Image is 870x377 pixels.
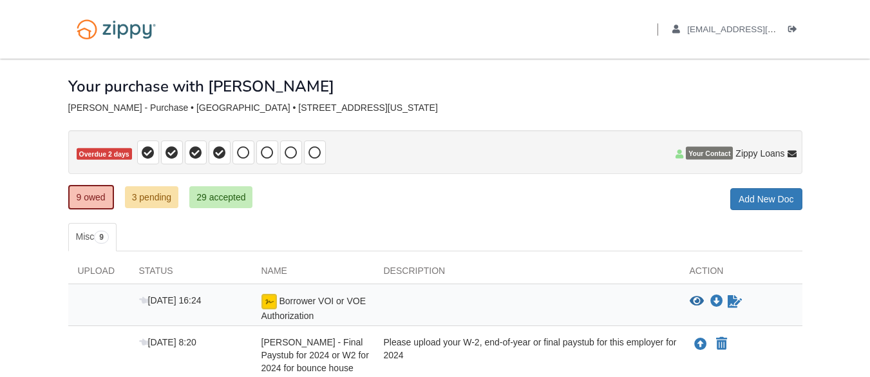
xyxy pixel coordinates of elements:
div: Upload [68,264,129,284]
div: Status [129,264,252,284]
button: Upload brooke edwards - Final Paystub for 2024 or W2 for 2024 for bounce house [693,336,708,353]
button: View Borrower VOI or VOE Authorization [690,295,704,308]
span: [PERSON_NAME] - Final Paystub for 2024 or W2 for 2024 for bounce house [261,337,369,373]
a: 29 accepted [189,186,252,208]
button: Declare brooke edwards - Final Paystub for 2024 or W2 for 2024 for bounce house not applicable [715,336,728,352]
span: [DATE] 16:24 [139,295,202,305]
a: 3 pending [125,186,179,208]
a: Add New Doc [730,188,802,210]
h1: Your purchase with [PERSON_NAME] [68,78,334,95]
a: edit profile [672,24,835,37]
img: Logo [68,13,164,46]
span: keairra.s1992@gmail.com [687,24,835,34]
a: Log out [788,24,802,37]
span: Your Contact [686,147,733,160]
div: Please upload your W-2, end-of-year or final paystub for this employer for 2024 [374,336,680,374]
span: [DATE] 8:20 [139,337,196,347]
span: Borrower VOI or VOE Authorization [261,296,366,321]
a: Misc [68,223,117,251]
div: [PERSON_NAME] - Purchase • [GEOGRAPHIC_DATA] • [STREET_ADDRESS][US_STATE] [68,102,802,113]
span: Overdue 2 days [77,148,132,160]
a: Download Borrower VOI or VOE Authorization [710,296,723,307]
span: Zippy Loans [735,147,784,160]
div: Description [374,264,680,284]
img: esign [261,294,277,309]
span: 9 [94,231,109,244]
a: Waiting for your co-borrower to e-sign [726,294,743,309]
div: Name [252,264,374,284]
a: 9 owed [68,185,114,209]
div: Action [680,264,802,284]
